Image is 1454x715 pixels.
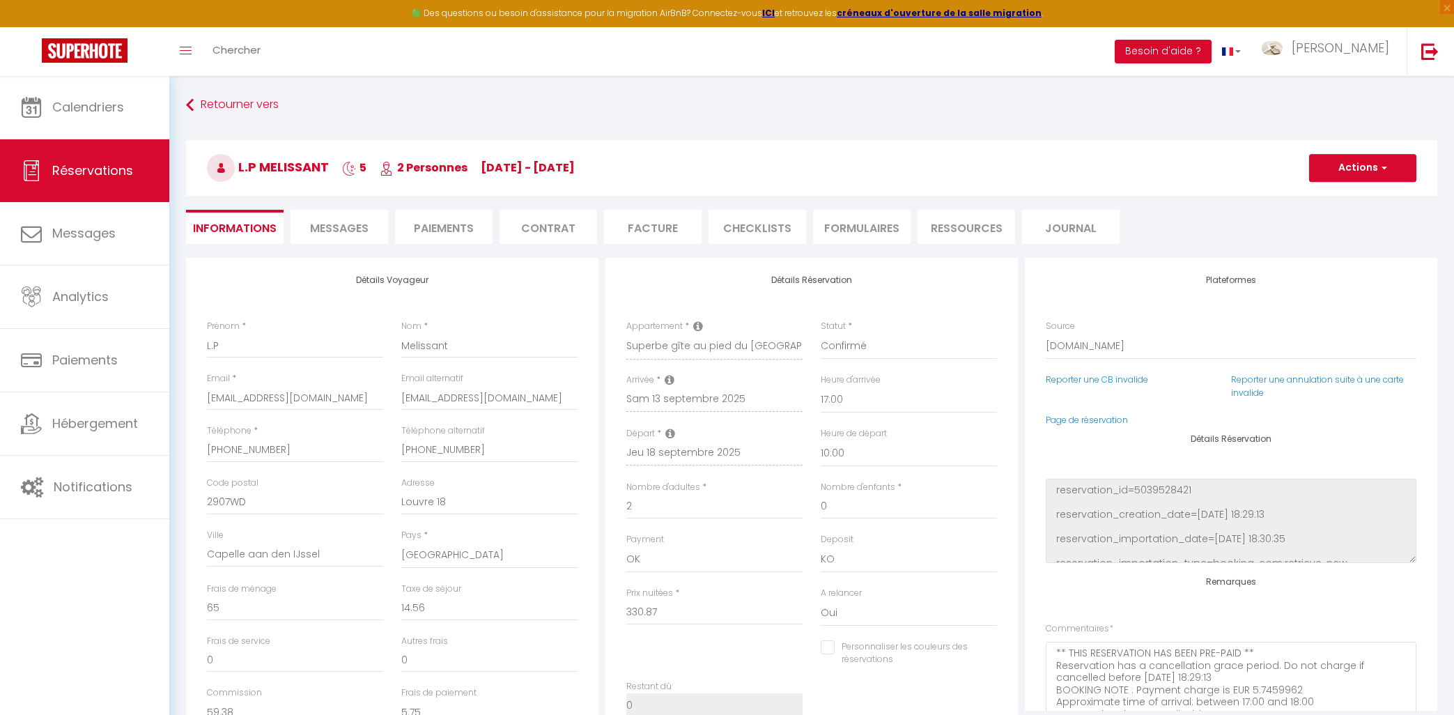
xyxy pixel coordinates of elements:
span: Paiements [52,351,118,369]
h4: Plateformes [1046,275,1416,285]
span: Calendriers [52,98,124,116]
label: Frais de service [207,635,270,648]
label: Nombre d'adultes [626,481,700,494]
label: Appartement [626,320,683,333]
label: Email alternatif [401,372,463,385]
label: Adresse [401,477,435,490]
h4: Remarques [1046,577,1416,587]
label: Ville [207,529,224,542]
label: Commission [207,686,262,700]
button: Besoin d'aide ? [1115,40,1212,63]
label: Heure d'arrivée [821,374,881,387]
label: Frais de paiement [401,686,477,700]
label: Départ [626,427,655,440]
label: Prix nuitées [626,587,673,600]
li: CHECKLISTS [709,210,806,244]
a: Chercher [202,27,271,76]
li: Ressources [918,210,1015,244]
li: Paiements [395,210,493,244]
label: Code postal [207,477,258,490]
a: Page de réservation [1046,414,1128,426]
label: Commentaires [1046,622,1113,636]
button: Actions [1309,154,1416,182]
label: Nombre d'enfants [821,481,895,494]
h4: Détails Réservation [626,275,997,285]
label: Prénom [207,320,240,333]
a: Reporter une CB invalide [1046,374,1148,385]
label: Nom [401,320,421,333]
a: ... [PERSON_NAME] [1251,27,1407,76]
label: Taxe de séjour [401,583,461,596]
label: Statut [821,320,846,333]
label: Téléphone [207,424,252,438]
a: ICI [762,7,775,19]
img: ... [1262,41,1283,55]
iframe: Chat [1395,652,1444,705]
span: 5 [342,160,366,176]
label: Pays [401,529,421,542]
h4: Détails Voyageur [207,275,578,285]
span: L.P Melissant [207,158,329,176]
label: Téléphone alternatif [401,424,485,438]
span: 2 Personnes [380,160,467,176]
li: Contrat [500,210,597,244]
a: créneaux d'ouverture de la salle migration [837,7,1042,19]
span: Chercher [212,43,261,57]
span: Hébergement [52,415,138,432]
span: [PERSON_NAME] [1292,39,1389,56]
span: Analytics [52,288,109,305]
li: Journal [1022,210,1120,244]
li: Facture [604,210,702,244]
label: Arrivée [626,374,654,387]
label: Deposit [821,533,853,546]
span: Messages [52,224,116,242]
a: Reporter une annulation suite à une carte invalide [1231,374,1404,399]
li: FORMULAIRES [813,210,911,244]
a: Retourner vers [186,93,1437,118]
span: [DATE] - [DATE] [481,160,575,176]
label: Payment [626,533,664,546]
label: Autres frais [401,635,448,648]
img: logout [1421,43,1439,60]
label: Source [1046,320,1075,333]
label: Restant dû [626,680,672,693]
span: Messages [310,220,369,236]
span: Réservations [52,162,133,179]
img: Super Booking [42,38,127,63]
h4: Détails Réservation [1046,434,1416,444]
label: Email [207,372,230,385]
span: Notifications [54,478,132,495]
li: Informations [186,210,284,244]
label: Frais de ménage [207,583,277,596]
label: Heure de départ [821,427,887,440]
label: A relancer [821,587,862,600]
